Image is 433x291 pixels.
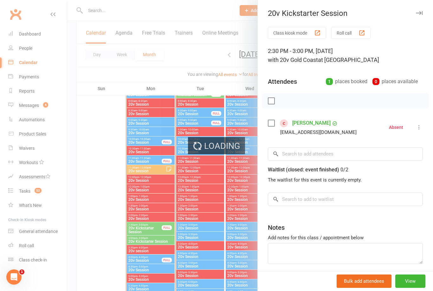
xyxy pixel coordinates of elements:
[268,77,297,86] div: Attendees
[268,176,423,184] div: The waitlist for this event is currently empty.
[372,77,418,86] div: places available
[258,9,433,18] div: 20v Kickstarter Session
[280,128,357,136] div: [EMAIL_ADDRESS][DOMAIN_NAME]
[292,118,331,128] a: [PERSON_NAME]
[268,56,318,63] span: with 20v Gold Coast
[372,78,379,85] div: 0
[6,269,22,285] iframe: Intercom live chat
[268,147,423,161] input: Search to add attendees
[395,274,425,288] button: View
[337,274,391,288] button: Bulk add attendees
[268,27,326,39] button: Class kiosk mode
[268,193,423,206] input: Search to add to waitlist
[389,125,403,129] div: Absent
[340,165,348,174] div: 0/2
[19,269,24,274] span: 1
[268,234,423,241] div: Add notes for this class / appointment below
[268,47,423,64] div: 2:30 PM - 3:00 PM, [DATE]
[318,56,379,63] span: at [GEOGRAPHIC_DATA]
[326,78,333,85] div: 1
[268,165,348,174] div: Waitlist
[331,27,371,39] button: Roll call
[268,223,285,232] div: Notes
[326,77,367,86] div: places booked
[286,167,339,173] span: (closed: event finished)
